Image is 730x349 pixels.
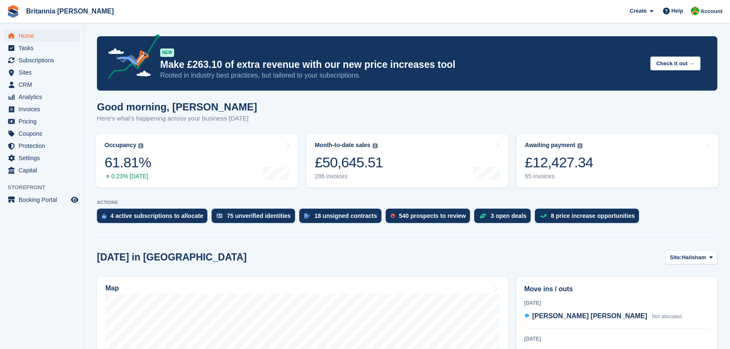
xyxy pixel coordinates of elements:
[650,56,700,70] button: Check it out →
[399,212,466,219] div: 540 prospects to review
[105,142,136,149] div: Occupancy
[105,285,119,292] h2: Map
[4,67,80,78] a: menu
[19,103,69,115] span: Invoices
[391,213,395,218] img: prospect-51fa495bee0391a8d652442698ab0144808aea92771e9ea1ae160a38d050c398.svg
[19,140,69,152] span: Protection
[160,71,644,80] p: Rooted in industry best practices, but tailored to your subscriptions.
[630,7,647,15] span: Create
[315,142,370,149] div: Month-to-date sales
[525,173,593,180] div: 65 invoices
[4,103,80,115] a: menu
[525,154,593,171] div: £12,427.34
[212,209,299,227] a: 75 unverified identities
[70,195,80,205] a: Preview store
[535,209,643,227] a: 8 price increase opportunities
[97,209,212,227] a: 4 active subscriptions to allocate
[4,140,80,152] a: menu
[19,128,69,140] span: Coupons
[19,91,69,103] span: Analytics
[4,194,80,206] a: menu
[524,311,682,322] a: [PERSON_NAME] [PERSON_NAME] Not allocated
[386,209,475,227] a: 540 prospects to review
[4,152,80,164] a: menu
[682,253,706,262] span: Hailsham
[4,30,80,42] a: menu
[315,154,383,171] div: £50,645.51
[524,335,709,343] div: [DATE]
[102,213,106,219] img: active_subscription_to_allocate_icon-d502201f5373d7db506a760aba3b589e785aa758c864c3986d89f69b8ff3...
[4,128,80,140] a: menu
[97,252,247,263] h2: [DATE] in [GEOGRAPHIC_DATA]
[97,200,717,205] p: ACTIONS
[373,143,378,148] img: icon-info-grey-7440780725fd019a000dd9b08b2336e03edf1995a4989e88bcd33f0948082b44.svg
[19,152,69,164] span: Settings
[19,115,69,127] span: Pricing
[217,213,223,218] img: verify_identity-adf6edd0f0f0b5bbfe63781bf79b02c33cf7c696d77639b501bdc392416b5a36.svg
[665,250,717,264] button: Site: Hailsham
[652,314,682,319] span: Not allocated
[19,67,69,78] span: Sites
[299,209,386,227] a: 18 unsigned contracts
[8,183,84,192] span: Storefront
[304,213,310,218] img: contract_signature_icon-13c848040528278c33f63329250d36e43548de30e8caae1d1a13099fd9432cc5.svg
[19,30,69,42] span: Home
[524,284,709,294] h2: Move ins / outs
[700,7,722,16] span: Account
[19,79,69,91] span: CRM
[110,212,203,219] div: 4 active subscriptions to allocate
[160,48,174,57] div: NEW
[691,7,699,15] img: Wendy Thorp
[524,299,709,307] div: [DATE]
[314,212,377,219] div: 18 unsigned contracts
[4,164,80,176] a: menu
[315,173,383,180] div: 286 invoices
[138,143,143,148] img: icon-info-grey-7440780725fd019a000dd9b08b2336e03edf1995a4989e88bcd33f0948082b44.svg
[4,79,80,91] a: menu
[540,214,547,218] img: price_increase_opportunities-93ffe204e8149a01c8c9dc8f82e8f89637d9d84a8eef4429ea346261dce0b2c0.svg
[670,253,682,262] span: Site:
[479,213,486,219] img: deal-1b604bf984904fb50ccaf53a9ad4b4a5d6e5aea283cecdc64d6e3604feb123c2.svg
[160,59,644,71] p: Make £263.10 of extra revenue with our new price increases tool
[19,194,69,206] span: Booking Portal
[19,164,69,176] span: Capital
[97,101,257,113] h1: Good morning, [PERSON_NAME]
[577,143,582,148] img: icon-info-grey-7440780725fd019a000dd9b08b2336e03edf1995a4989e88bcd33f0948082b44.svg
[4,91,80,103] a: menu
[671,7,683,15] span: Help
[4,115,80,127] a: menu
[551,212,635,219] div: 8 price increase opportunities
[97,114,257,123] p: Here's what's happening across your business [DATE]
[491,212,526,219] div: 3 open deals
[105,154,151,171] div: 61.81%
[19,42,69,54] span: Tasks
[96,134,298,188] a: Occupancy 61.81% 0.23% [DATE]
[532,312,647,319] span: [PERSON_NAME] [PERSON_NAME]
[105,173,151,180] div: 0.23% [DATE]
[516,134,718,188] a: Awaiting payment £12,427.34 65 invoices
[474,209,535,227] a: 3 open deals
[306,134,508,188] a: Month-to-date sales £50,645.51 286 invoices
[525,142,575,149] div: Awaiting payment
[4,54,80,66] a: menu
[227,212,291,219] div: 75 unverified identities
[4,42,80,54] a: menu
[7,5,19,18] img: stora-icon-8386f47178a22dfd0bd8f6a31ec36ba5ce8667c1dd55bd0f319d3a0aa187defe.svg
[19,54,69,66] span: Subscriptions
[23,4,117,18] a: Britannia [PERSON_NAME]
[101,34,160,82] img: price-adjustments-announcement-icon-8257ccfd72463d97f412b2fc003d46551f7dbcb40ab6d574587a9cd5c0d94...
